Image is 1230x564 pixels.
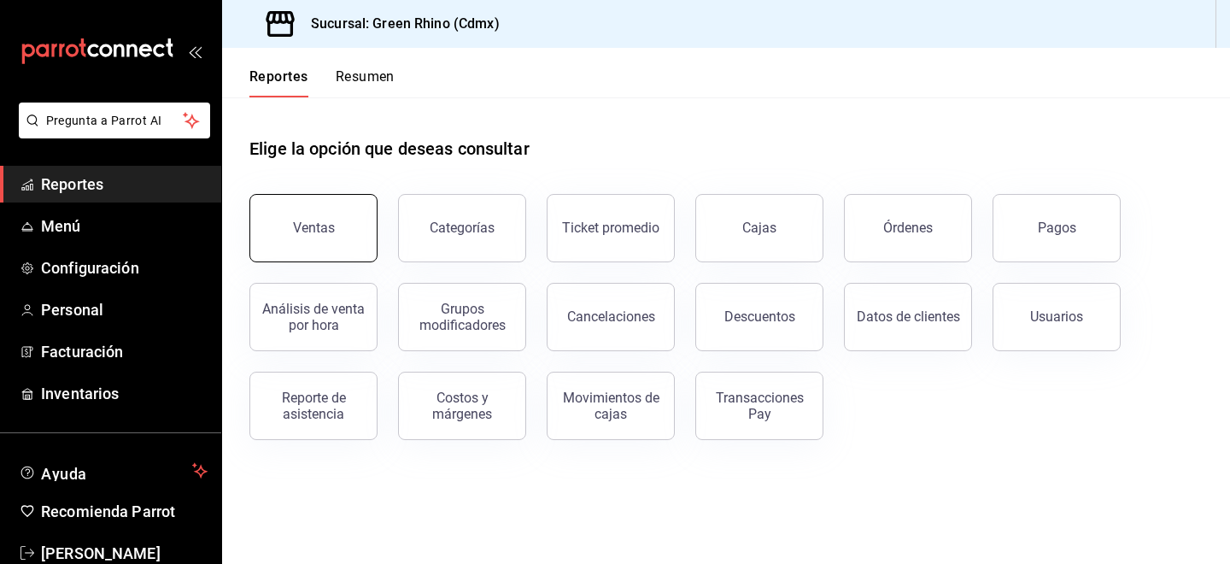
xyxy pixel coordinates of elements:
span: Menú [41,214,208,238]
button: Pregunta a Parrot AI [19,103,210,138]
span: Reportes [41,173,208,196]
span: Pregunta a Parrot AI [46,112,184,130]
button: Descuentos [695,283,823,351]
div: Categorías [430,220,495,236]
button: Usuarios [993,283,1121,351]
div: navigation tabs [249,68,395,97]
span: Facturación [41,340,208,363]
span: Personal [41,298,208,321]
span: Recomienda Parrot [41,500,208,523]
button: Transacciones Pay [695,372,823,440]
button: Reportes [249,68,308,97]
span: Ayuda [41,461,185,481]
div: Cancelaciones [567,308,655,325]
button: Costos y márgenes [398,372,526,440]
div: Transacciones Pay [706,390,812,422]
div: Cajas [742,220,776,236]
button: Cajas [695,194,823,262]
button: Análisis de venta por hora [249,283,378,351]
button: Grupos modificadores [398,283,526,351]
button: Datos de clientes [844,283,972,351]
button: open_drawer_menu [188,44,202,58]
span: Configuración [41,256,208,279]
button: Cancelaciones [547,283,675,351]
div: Grupos modificadores [409,301,515,333]
a: Pregunta a Parrot AI [12,124,210,142]
div: Costos y márgenes [409,390,515,422]
div: Órdenes [883,220,933,236]
div: Reporte de asistencia [261,390,366,422]
h3: Sucursal: Green Rhino (Cdmx) [297,14,500,34]
div: Pagos [1038,220,1076,236]
span: Inventarios [41,382,208,405]
button: Movimientos de cajas [547,372,675,440]
button: Ticket promedio [547,194,675,262]
div: Datos de clientes [857,308,960,325]
div: Ticket promedio [562,220,659,236]
button: Resumen [336,68,395,97]
div: Usuarios [1030,308,1083,325]
div: Ventas [293,220,335,236]
div: Descuentos [724,308,795,325]
h1: Elige la opción que deseas consultar [249,136,530,162]
button: Órdenes [844,194,972,262]
button: Categorías [398,194,526,262]
div: Movimientos de cajas [558,390,664,422]
button: Reporte de asistencia [249,372,378,440]
button: Ventas [249,194,378,262]
button: Pagos [993,194,1121,262]
div: Análisis de venta por hora [261,301,366,333]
